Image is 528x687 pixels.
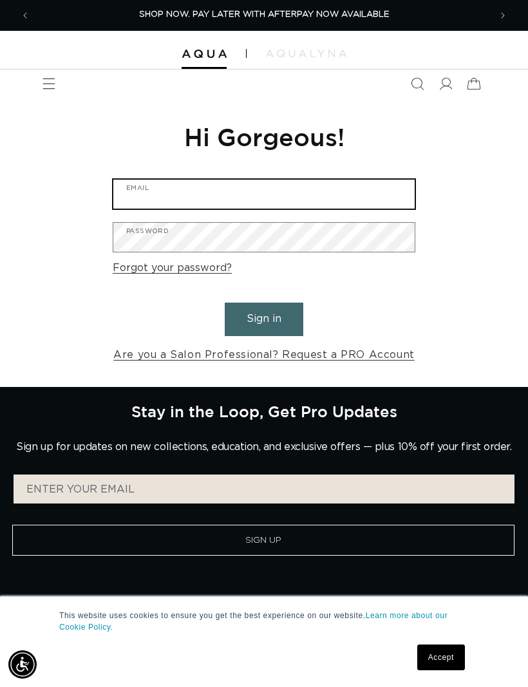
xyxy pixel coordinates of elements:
[8,650,37,679] div: Accessibility Menu
[131,402,397,420] h2: Stay in the Loop, Get Pro Updates
[489,1,517,30] button: Next announcement
[139,10,390,19] span: SHOP NOW. PAY LATER WITH AFTERPAY NOW AVAILABLE
[266,50,346,57] img: aqualyna.com
[182,50,227,59] img: Aqua Hair Extensions
[35,70,63,98] summary: Menu
[11,1,39,30] button: Previous announcement
[113,259,232,278] a: Forgot your password?
[225,303,303,335] button: Sign in
[14,475,514,503] input: ENTER YOUR EMAIL
[403,70,431,98] summary: Search
[113,180,415,209] input: Email
[113,121,415,153] h1: Hi Gorgeous!
[113,346,415,364] a: Are you a Salon Professional? Request a PRO Account
[12,525,514,556] button: Sign Up
[59,610,469,633] p: This website uses cookies to ensure you get the best experience on our website.
[349,548,528,687] iframe: Chat Widget
[16,441,511,453] p: Sign up for updates on new collections, education, and exclusive offers — plus 10% off your first...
